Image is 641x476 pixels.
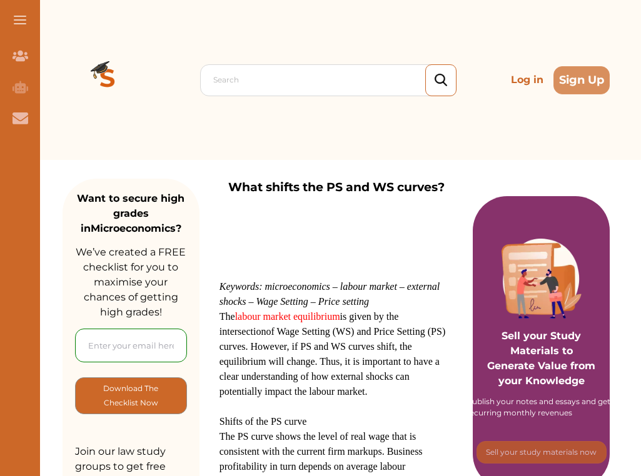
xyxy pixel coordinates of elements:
[467,396,617,419] div: Publish your notes and essays and get recurring monthly revenues
[228,179,445,197] p: What shifts the PS and WS curves?
[101,381,161,410] p: Download The Checklist Now
[220,311,399,337] span: The is given by the intersection
[486,447,597,458] p: Sell your study materials now
[63,35,153,125] img: Logo
[477,441,607,464] button: [object Object]
[220,281,440,307] span: Keywords: microeconomics – labour market – external shocks – Wage Setting – Price setting
[502,239,582,319] img: Purple card image
[75,329,187,362] input: Enter your email here
[235,311,340,322] a: labour market equilibrium
[75,377,187,414] button: [object Object]
[553,66,610,94] button: Sign Up
[76,246,186,318] span: We’ve created a FREE checklist for you to maximise your chances of getting high grades!
[506,67,548,92] p: Log in
[485,294,597,389] p: Sell your Study Materials to Generate Value from your Knowledge
[77,192,184,234] strong: Want to secure high grades in Microeconomics ?
[435,74,447,87] img: search_icon
[220,326,445,397] span: of Wage Setting (WS) and Price Setting (PS) curves. However, if PS and WS curves shift, the equil...
[220,416,307,427] span: Shifts of the PS curve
